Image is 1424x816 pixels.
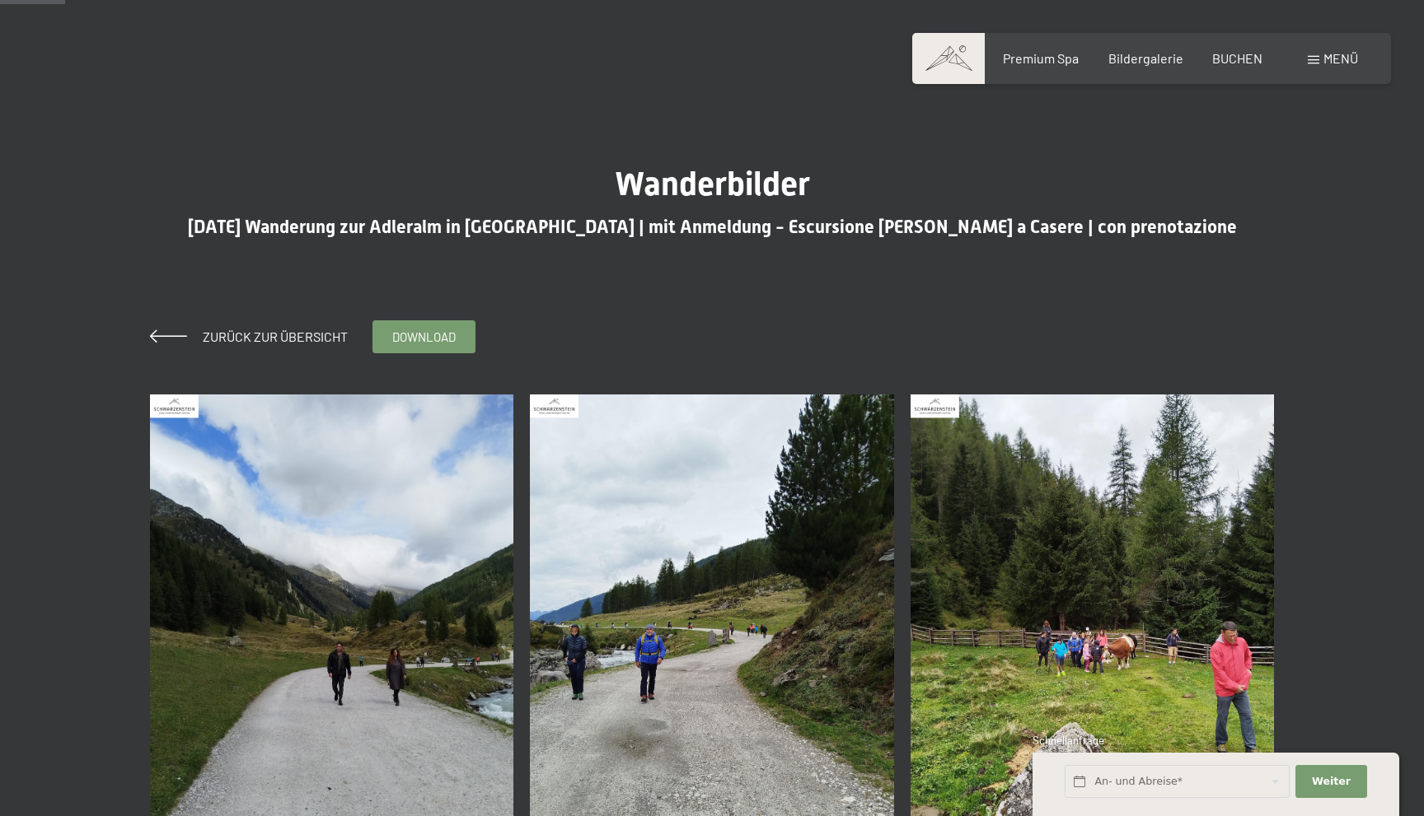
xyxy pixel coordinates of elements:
span: Menü [1323,50,1358,66]
span: download [392,329,456,346]
span: Wanderbilder [615,165,810,203]
a: Premium Spa [1003,50,1079,66]
span: Weiter [1312,774,1351,789]
a: BUCHEN [1212,50,1262,66]
a: download [373,321,475,352]
a: Zurück zur Übersicht [150,329,348,344]
button: Weiter [1295,765,1366,799]
a: Bildergalerie [1108,50,1183,66]
span: [DATE] Wanderung zur Adleralm in [GEOGRAPHIC_DATA] | mit Anmeldung - Escursione [PERSON_NAME] a C... [188,217,1237,237]
span: Zurück zur Übersicht [190,329,348,344]
span: Schnellanfrage [1033,734,1104,747]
